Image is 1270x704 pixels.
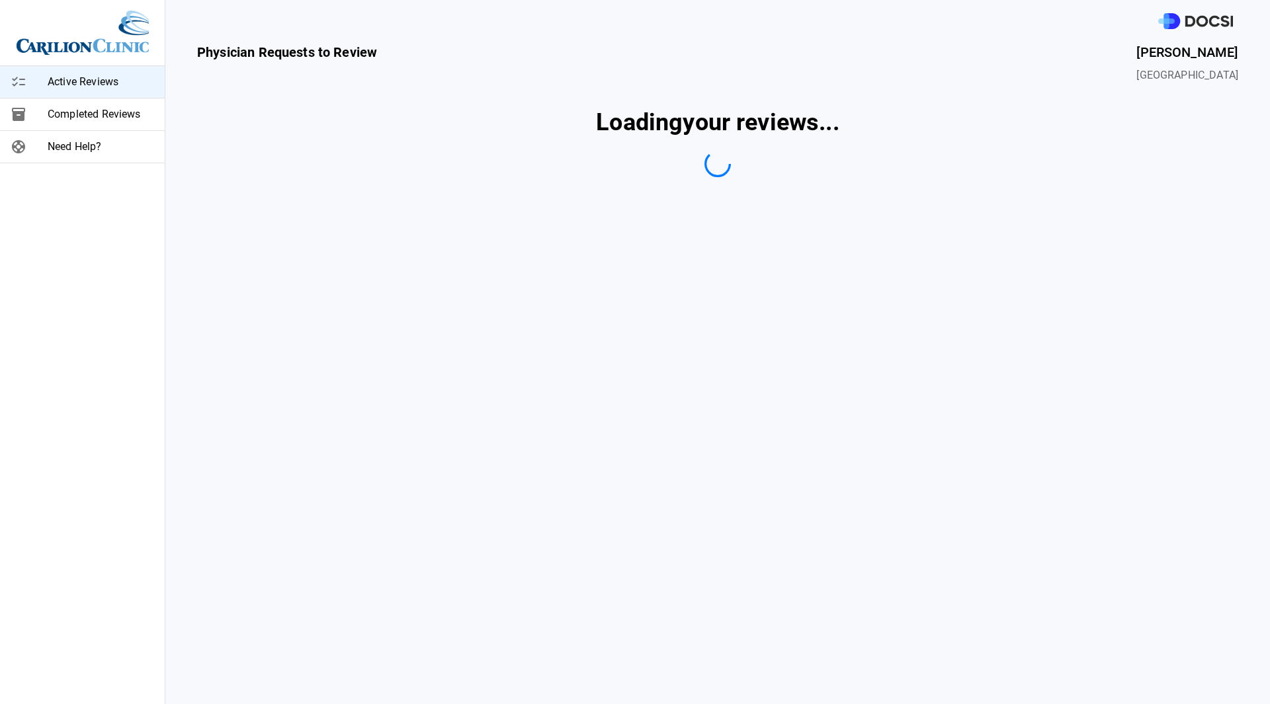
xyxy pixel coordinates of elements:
img: DOCSI Logo [1158,13,1233,30]
span: Active Reviews [48,74,154,90]
span: Completed Reviews [48,106,154,122]
img: Site Logo [17,11,149,55]
span: Loading your reviews ... [596,104,839,140]
span: Need Help? [48,139,154,155]
span: Physician Requests to Review [197,42,377,83]
span: [PERSON_NAME] [1136,42,1238,62]
span: [GEOGRAPHIC_DATA] [1136,67,1238,83]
